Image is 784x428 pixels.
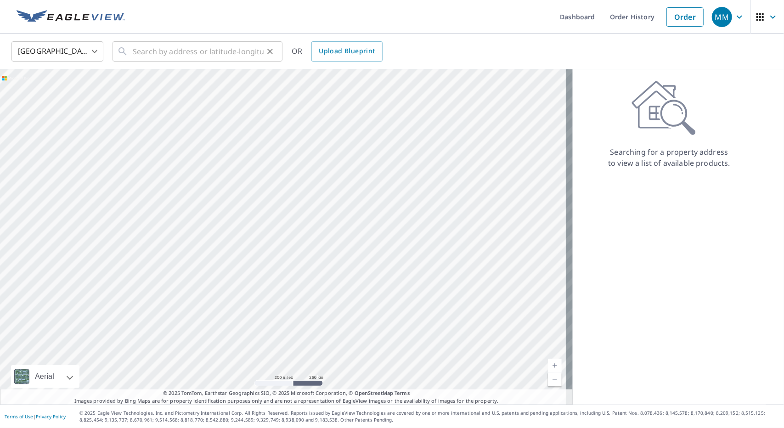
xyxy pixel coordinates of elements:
div: OR [292,41,383,62]
div: Aerial [11,365,79,388]
a: Terms [395,389,410,396]
a: Order [666,7,704,27]
p: © 2025 Eagle View Technologies, Inc. and Pictometry International Corp. All Rights Reserved. Repo... [79,410,779,423]
a: Upload Blueprint [311,41,382,62]
a: Current Level 5, Zoom Out [548,372,562,386]
a: OpenStreetMap [355,389,393,396]
span: Upload Blueprint [319,45,375,57]
div: [GEOGRAPHIC_DATA] [11,39,103,64]
p: Searching for a property address to view a list of available products. [608,146,731,169]
span: © 2025 TomTom, Earthstar Geographics SIO, © 2025 Microsoft Corporation, © [163,389,410,397]
div: Aerial [32,365,57,388]
a: Terms of Use [5,413,33,420]
img: EV Logo [17,10,125,24]
div: MM [712,7,732,27]
a: Privacy Policy [36,413,66,420]
a: Current Level 5, Zoom In [548,359,562,372]
p: | [5,414,66,419]
button: Clear [264,45,276,58]
input: Search by address or latitude-longitude [133,39,264,64]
